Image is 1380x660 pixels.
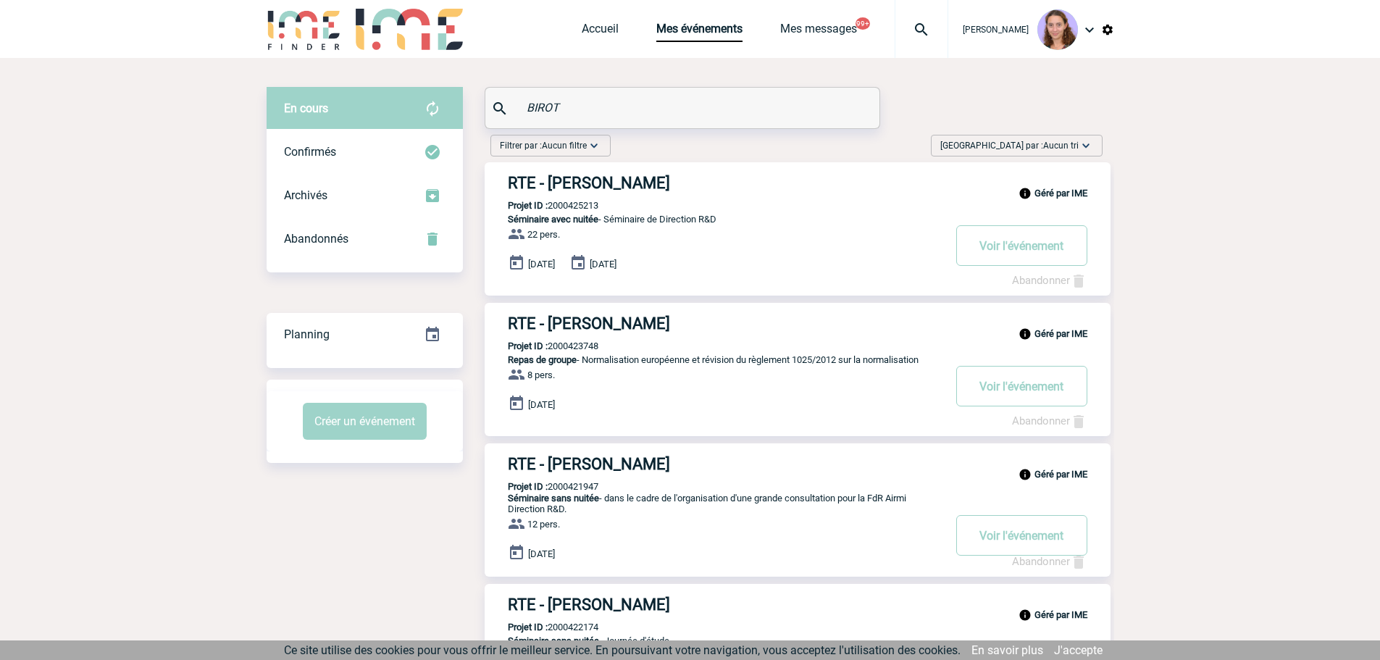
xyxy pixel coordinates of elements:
p: - Journée d'étude [485,635,942,646]
span: Séminaire sans nuitée [508,493,599,504]
a: Mes événements [656,22,743,42]
a: Abandonner [1012,414,1087,427]
b: Projet ID : [508,622,548,632]
span: [DATE] [528,399,555,410]
span: Abandonnés [284,232,348,246]
a: Accueil [582,22,619,42]
span: Séminaire sans nuitée [508,635,599,646]
button: Voir l'événement [956,515,1087,556]
a: Abandonner [1012,555,1087,568]
b: Projet ID : [508,341,548,351]
p: - Normalisation européenne et révision du règlement 1025/2012 sur la normalisation [485,354,942,365]
b: Géré par IME [1034,328,1087,339]
span: 12 pers. [527,519,560,530]
span: 22 pers. [527,229,560,240]
img: IME-Finder [267,9,342,50]
p: 2000422174 [485,622,598,632]
span: Planning [284,327,330,341]
span: Repas de groupe [508,354,577,365]
span: Séminaire avec nuitée [508,214,598,225]
div: Retrouvez ici tous vos événements organisés par date et état d'avancement [267,313,463,356]
p: 2000425213 [485,200,598,211]
img: info_black_24dp.svg [1019,327,1032,341]
span: [DATE] [590,259,616,270]
b: Projet ID : [508,200,548,211]
img: info_black_24dp.svg [1019,609,1032,622]
span: [DATE] [528,259,555,270]
div: Retrouvez ici tous les événements que vous avez décidé d'archiver [267,174,463,217]
img: baseline_expand_more_white_24dp-b.png [1079,138,1093,153]
button: Voir l'événement [956,366,1087,406]
a: Mes messages [780,22,857,42]
span: Aucun filtre [542,141,587,151]
span: [GEOGRAPHIC_DATA] par : [940,138,1079,153]
p: 2000421947 [485,481,598,492]
img: baseline_expand_more_white_24dp-b.png [587,138,601,153]
img: 101030-1.png [1037,9,1078,50]
button: 99+ [856,17,870,30]
p: - Séminaire de Direction R&D [485,214,942,225]
a: RTE - [PERSON_NAME] [485,596,1111,614]
span: Archivés [284,188,327,202]
div: Retrouvez ici tous vos évènements avant confirmation [267,87,463,130]
a: RTE - [PERSON_NAME] [485,314,1111,333]
a: Abandonner [1012,274,1087,287]
span: Aucun tri [1043,141,1079,151]
span: [DATE] [528,548,555,559]
span: En cours [284,101,328,115]
img: info_black_24dp.svg [1019,187,1032,200]
button: Voir l'événement [956,225,1087,266]
p: 2000423748 [485,341,598,351]
input: Rechercher un événement par son nom [523,97,845,118]
button: Créer un événement [303,403,427,440]
b: Projet ID : [508,481,548,492]
b: Géré par IME [1034,469,1087,480]
span: Confirmés [284,145,336,159]
p: - dans le cadre de l'organisation d'une grande consultation pour la FdR Airmi Direction R&D. [485,493,942,514]
h3: RTE - [PERSON_NAME] [508,596,942,614]
a: RTE - [PERSON_NAME] [485,455,1111,473]
b: Géré par IME [1034,188,1087,199]
span: 8 pers. [527,369,555,380]
a: En savoir plus [971,643,1043,657]
h3: RTE - [PERSON_NAME] [508,455,942,473]
a: J'accepte [1054,643,1103,657]
span: Filtrer par : [500,138,587,153]
a: RTE - [PERSON_NAME] [485,174,1111,192]
div: Retrouvez ici tous vos événements annulés [267,217,463,261]
img: info_black_24dp.svg [1019,468,1032,481]
h3: RTE - [PERSON_NAME] [508,314,942,333]
a: Planning [267,312,463,355]
h3: RTE - [PERSON_NAME] [508,174,942,192]
span: Ce site utilise des cookies pour vous offrir le meilleur service. En poursuivant votre navigation... [284,643,961,657]
span: [PERSON_NAME] [963,25,1029,35]
b: Géré par IME [1034,609,1087,620]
